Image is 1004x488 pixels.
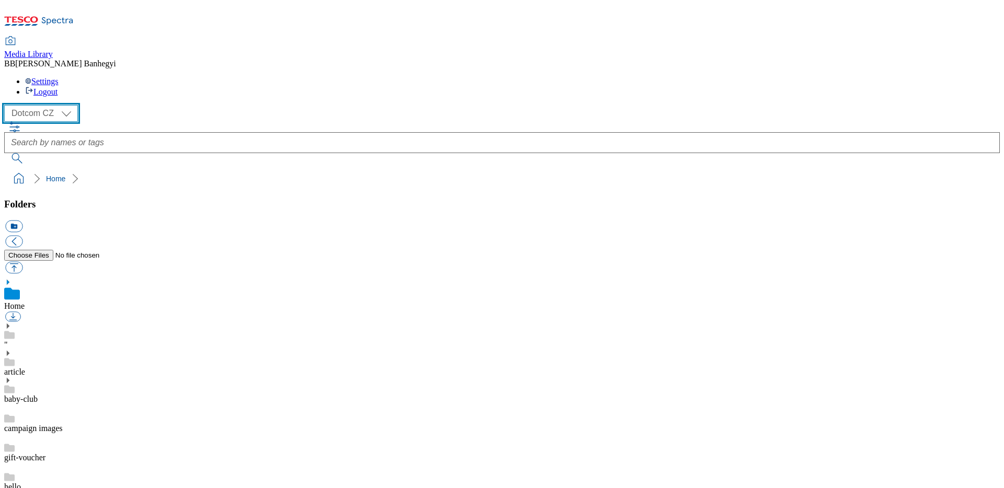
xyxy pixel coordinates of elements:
[4,169,1000,189] nav: breadcrumb
[25,87,58,96] a: Logout
[15,59,116,68] span: [PERSON_NAME] Banhegyi
[4,37,53,59] a: Media Library
[4,453,45,462] a: gift-voucher
[4,424,63,433] a: campaign images
[25,77,59,86] a: Settings
[4,50,53,59] span: Media Library
[46,175,65,183] a: Home
[4,367,25,376] a: article
[4,340,8,349] a: "
[4,394,38,403] a: baby-club
[4,301,25,310] a: Home
[10,170,27,187] a: home
[4,132,1000,153] input: Search by names or tags
[4,59,15,68] span: BB
[4,199,1000,210] h3: Folders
